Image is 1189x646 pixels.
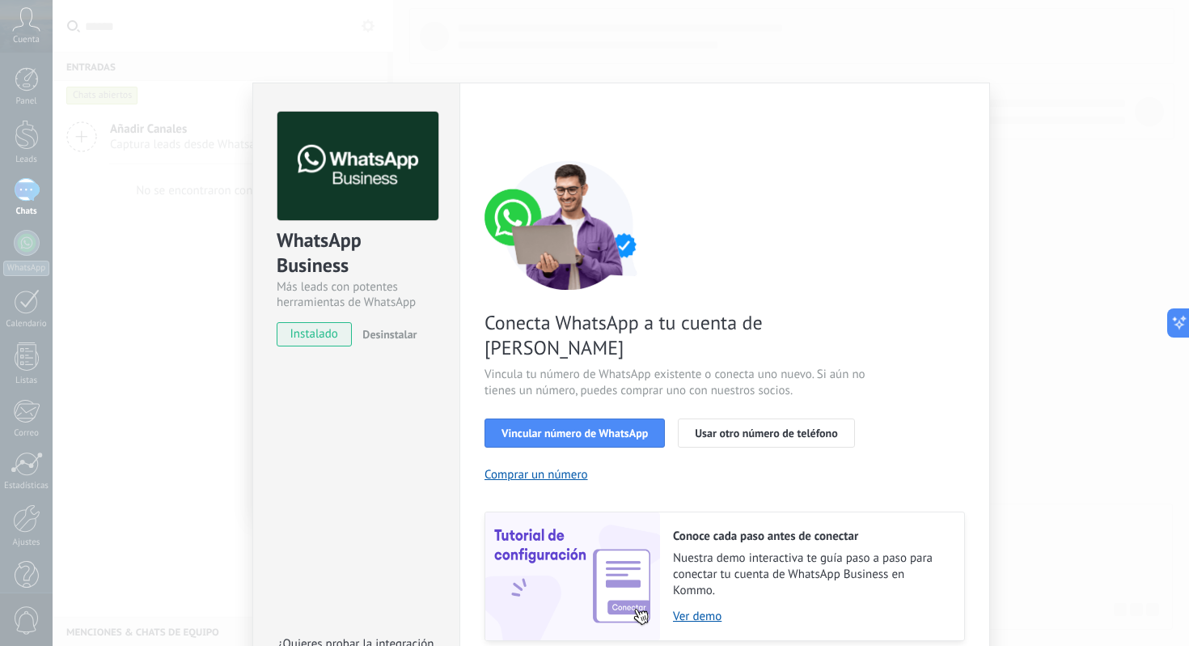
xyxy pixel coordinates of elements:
span: Nuestra demo interactiva te guía paso a paso para conectar tu cuenta de WhatsApp Business en Kommo. [673,550,948,599]
img: connect number [484,160,654,290]
button: Vincular número de WhatsApp [484,419,665,448]
img: logo_main.png [277,112,438,221]
div: Más leads con potentes herramientas de WhatsApp [277,279,436,310]
h2: Conoce cada paso antes de conectar [673,529,948,544]
span: Usar otro número de teléfono [695,427,837,439]
span: Vincula tu número de WhatsApp existente o conecta uno nuevo. Si aún no tienes un número, puedes c... [484,367,870,399]
a: Ver demo [673,609,948,624]
span: Conecta WhatsApp a tu cuenta de [PERSON_NAME] [484,310,870,360]
div: WhatsApp Business [277,227,436,279]
span: Desinstalar [362,327,417,342]
span: instalado [277,322,351,346]
button: Desinstalar [356,322,417,346]
button: Comprar un número [484,467,588,482]
span: Vincular número de WhatsApp [501,427,648,439]
button: Usar otro número de teléfono [678,419,854,448]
